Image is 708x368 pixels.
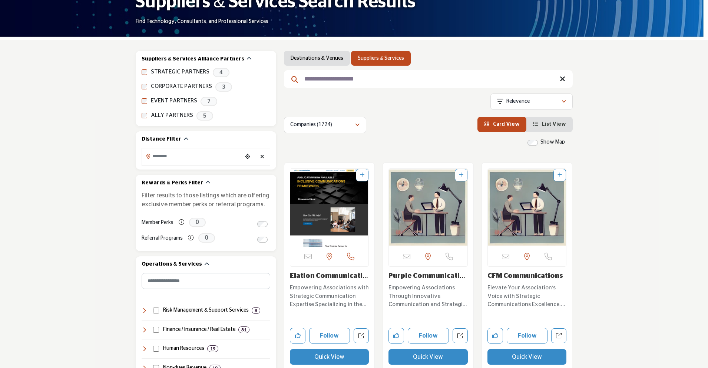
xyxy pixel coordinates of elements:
[215,82,232,92] span: 3
[142,191,270,209] p: Filter results to those listings which are offering exclusive member perks or referral programs.
[142,232,183,245] label: Referral Programs
[198,233,215,243] span: 0
[493,122,520,127] span: Card View
[388,282,468,309] a: Empowering Associations Through Innovative Communication and Strategic Advocacy Solutions. Specia...
[487,284,567,309] p: Elevate Your Association's Voice with Strategic Communications Excellence. Specializing in servin...
[358,55,404,62] a: Suppliers & Services
[142,56,244,63] h2: Suppliers & Services Alliance Partners
[540,138,565,146] label: Show Map
[388,273,465,287] a: Purple Communication...
[153,327,159,333] input: Select Finance / Insurance / Real Estate checkbox
[551,328,566,344] a: Open cfm-communications in new tab
[142,180,203,187] h2: Rewards & Perks Filter
[388,284,468,309] p: Empowering Associations Through Innovative Communication and Strategic Advocacy Solutions. Specia...
[142,216,173,229] label: Member Perks
[142,113,147,118] input: ALLY PARTNERS checkbox
[487,328,503,344] button: Like company
[255,308,257,313] b: 8
[506,98,530,105] p: Relevance
[136,18,268,26] p: Find Technology, Consultants, and Professional Services
[142,84,147,89] input: CORPORATE PARTNERS checkbox
[354,328,369,344] a: Open elation-communications in new tab
[542,122,566,127] span: List View
[210,346,215,351] b: 19
[163,307,249,314] h4: Risk Management & Support Services: Services for cancellation insurance and transportation soluti...
[201,97,217,106] span: 7
[526,117,573,132] li: List View
[290,349,369,365] button: Quick View
[389,169,467,247] a: Open Listing in new tab
[488,169,566,247] a: Open Listing in new tab
[360,172,364,178] a: Add To List
[153,346,159,352] input: Select Human Resources checkbox
[142,149,242,164] input: Search Location
[151,97,197,105] label: EVENT PARTNERS
[388,349,468,365] button: Quick View
[487,273,563,279] a: CFM Communications
[207,345,218,352] div: 19 Results For Human Resources
[487,282,567,309] a: Elevate Your Association's Voice with Strategic Communications Excellence. Specializing in servin...
[389,169,467,247] img: Purple Communications
[291,55,343,62] a: Destinations & Venues
[153,308,159,313] input: Select Risk Management & Support Services checkbox
[189,218,206,227] span: 0
[238,326,249,333] div: 81 Results For Finance / Insurance / Real Estate
[242,149,253,165] div: Choose your current location
[533,122,566,127] a: View List
[284,70,573,88] input: Search Keyword
[163,345,204,352] h4: Human Resources: Services and solutions for employee management, benefits, recruiting, compliance...
[151,68,209,76] label: STRATEGIC PARTNERS
[257,221,268,227] input: Switch to Member Perks
[284,117,366,133] button: Companies (1724)
[477,117,526,132] li: Card View
[257,149,268,165] div: Clear search location
[388,328,404,344] button: Like company
[290,273,368,287] a: Elation Communicatio...
[151,82,212,91] label: CORPORATE PARTNERS
[196,111,213,121] span: 5
[142,98,147,104] input: EVENT PARTNERS checkbox
[142,69,147,75] input: STRATEGIC PARTNERS checkbox
[163,326,235,333] h4: Finance / Insurance / Real Estate: Financial management, accounting, insurance, banking, payroll,...
[257,237,268,243] input: Switch to Referral Programs
[459,172,463,178] a: Add To List
[453,328,468,344] a: Open purple-communications in new tab
[142,273,270,289] input: Search Category
[290,328,305,344] button: Like company
[290,121,332,129] p: Companies (1724)
[290,284,369,309] p: Empowering Associations with Strategic Communication Expertise Specializing in the association in...
[558,172,562,178] a: Add To List
[142,261,202,268] h2: Operations & Services
[309,328,350,344] button: Follow
[290,169,369,247] img: Elation Communications
[388,272,468,280] h3: Purple Communications
[290,282,369,309] a: Empowering Associations with Strategic Communication Expertise Specializing in the association in...
[507,328,548,344] button: Follow
[487,272,567,280] h3: CFM Communications
[290,169,369,247] a: Open Listing in new tab
[484,122,520,127] a: View Card
[290,272,369,280] h3: Elation Communications
[142,136,181,143] h2: Distance Filter
[241,327,247,332] b: 81
[151,111,193,120] label: ALLY PARTNERS
[487,349,567,365] button: Quick View
[490,93,573,110] button: Relevance
[252,307,260,314] div: 8 Results For Risk Management & Support Services
[488,169,566,247] img: CFM Communications
[408,328,449,344] button: Follow
[213,68,229,77] span: 4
